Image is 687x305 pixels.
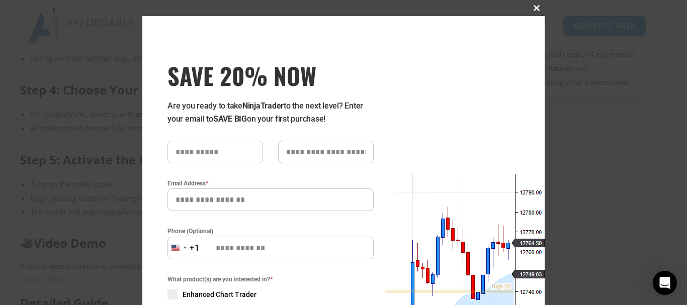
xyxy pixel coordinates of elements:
[167,61,374,89] span: SAVE 20% NOW
[167,178,374,188] label: Email Address
[167,237,200,259] button: Selected country
[167,226,374,236] label: Phone (Optional)
[242,101,284,111] strong: NinjaTrader
[167,99,374,126] p: Are you ready to take to the next level? Enter your email to on your first purchase!
[167,289,374,299] label: Enhanced Chart Trader
[167,274,374,284] span: What product(s) are you interested in?
[183,289,256,299] span: Enhanced Chart Trader
[213,114,247,124] strong: SAVE BIG
[190,242,200,255] div: +1
[653,271,677,295] div: Open Intercom Messenger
